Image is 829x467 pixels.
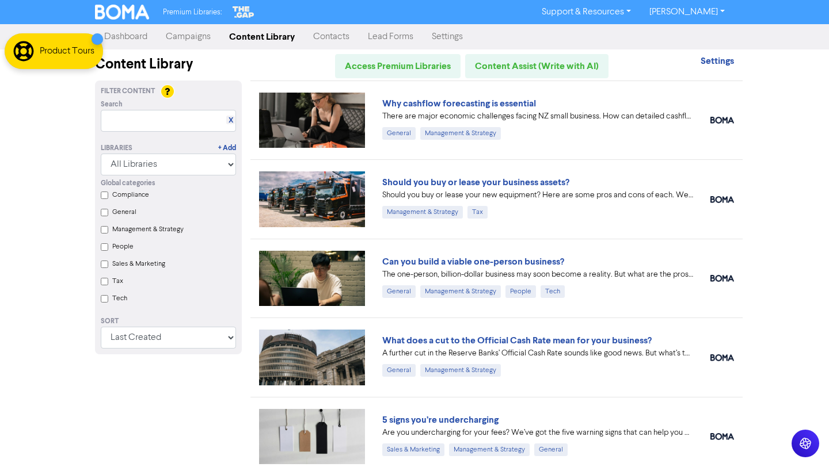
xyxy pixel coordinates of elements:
[541,285,565,298] div: Tech
[304,25,359,48] a: Contacts
[382,335,652,346] a: What does a cut to the Official Cash Rate mean for your business?
[382,285,416,298] div: General
[231,5,256,20] img: The Gap
[505,285,536,298] div: People
[95,5,149,20] img: BOMA Logo
[112,190,149,200] label: Compliance
[382,256,564,267] a: Can you build a viable one-person business?
[359,25,423,48] a: Lead Forms
[710,433,734,440] img: boma_accounting
[420,364,501,377] div: Management & Strategy
[101,99,123,110] span: Search
[112,224,184,235] label: Management & Strategy
[382,414,499,426] a: 5 signs you’re undercharging
[382,110,693,123] div: There are major economic challenges facing NZ small business. How can detailed cashflow forecasti...
[449,443,530,456] div: Management & Strategy
[112,207,136,217] label: General
[220,25,304,48] a: Content Library
[710,354,734,361] img: boma
[382,177,569,188] a: Should you buy or lease your business assets?
[112,276,123,286] label: Tax
[701,57,734,66] a: Settings
[382,347,693,359] div: A further cut in the Reserve Banks’ Official Cash Rate sounds like good news. But what’s the real...
[229,116,233,125] a: X
[101,143,132,154] div: Libraries
[382,269,693,281] div: The one-person, billion-dollar business may soon become a reality. But what are the pros and cons...
[701,55,734,67] strong: Settings
[95,25,157,48] a: Dashboard
[382,98,536,109] a: Why cashflow forecasting is essential
[101,316,236,327] div: Sort
[710,275,734,282] img: boma
[382,443,444,456] div: Sales & Marketing
[335,54,461,78] a: Access Premium Libraries
[420,285,501,298] div: Management & Strategy
[163,9,222,16] span: Premium Libraries:
[218,143,236,154] a: + Add
[640,3,734,21] a: [PERSON_NAME]
[382,206,463,219] div: Management & Strategy
[382,189,693,201] div: Should you buy or lease your new equipment? Here are some pros and cons of each. We also can revi...
[112,242,134,252] label: People
[112,293,127,304] label: Tech
[157,25,220,48] a: Campaigns
[534,443,568,456] div: General
[533,3,640,21] a: Support & Resources
[382,364,416,377] div: General
[467,206,488,219] div: Tax
[382,427,693,439] div: Are you undercharging for your fees? We’ve got the five warning signs that can help you diagnose ...
[710,196,734,203] img: boma_accounting
[382,127,416,140] div: General
[112,259,165,269] label: Sales & Marketing
[101,86,236,97] div: Filter Content
[423,25,472,48] a: Settings
[420,127,501,140] div: Management & Strategy
[95,54,242,75] div: Content Library
[101,178,236,189] div: Global categories
[465,54,609,78] a: Content Assist (Write with AI)
[710,117,734,124] img: boma
[771,412,829,467] iframe: Chat Widget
